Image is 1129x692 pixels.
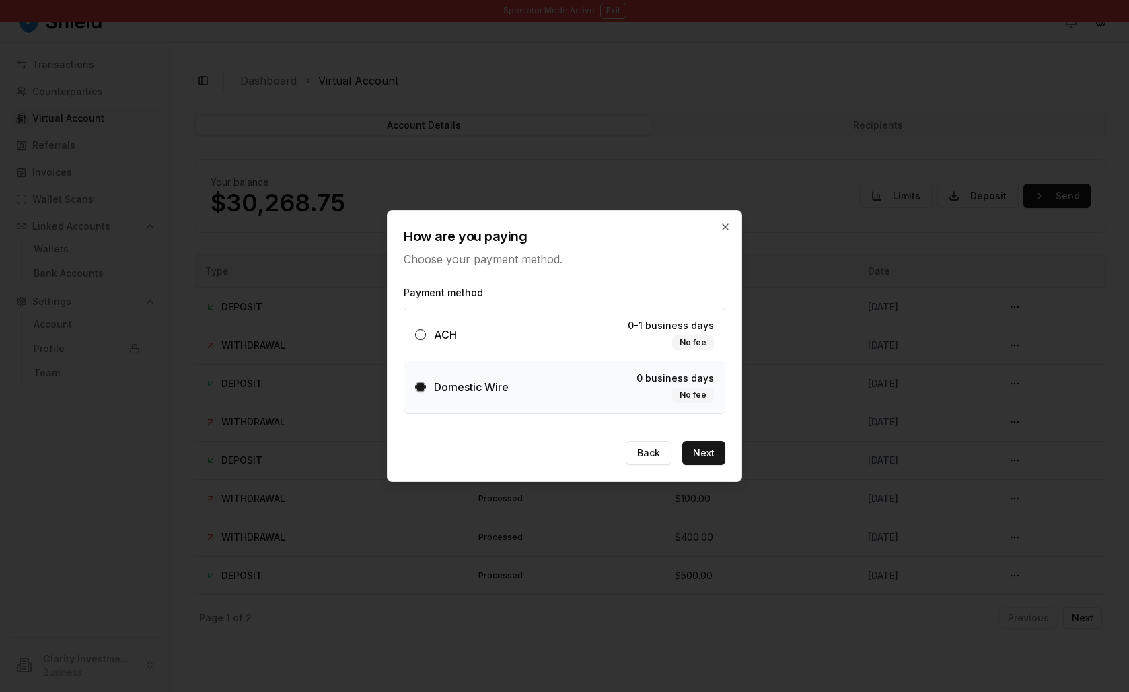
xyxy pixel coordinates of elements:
button: Back [626,441,671,465]
h2: How are you paying [404,227,725,246]
button: Domestic Wire0 business daysNo fee [415,382,426,392]
span: 0-1 business days [628,319,714,333]
span: 0 business days [636,372,714,385]
span: Domestic Wire [434,380,509,394]
p: Choose your payment method. [404,251,725,267]
label: Payment method [404,286,725,300]
button: Next [682,441,725,465]
div: No fee [672,388,714,403]
span: ACH [434,328,457,341]
button: ACH0-1 business daysNo fee [415,329,426,340]
div: No fee [672,335,714,350]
